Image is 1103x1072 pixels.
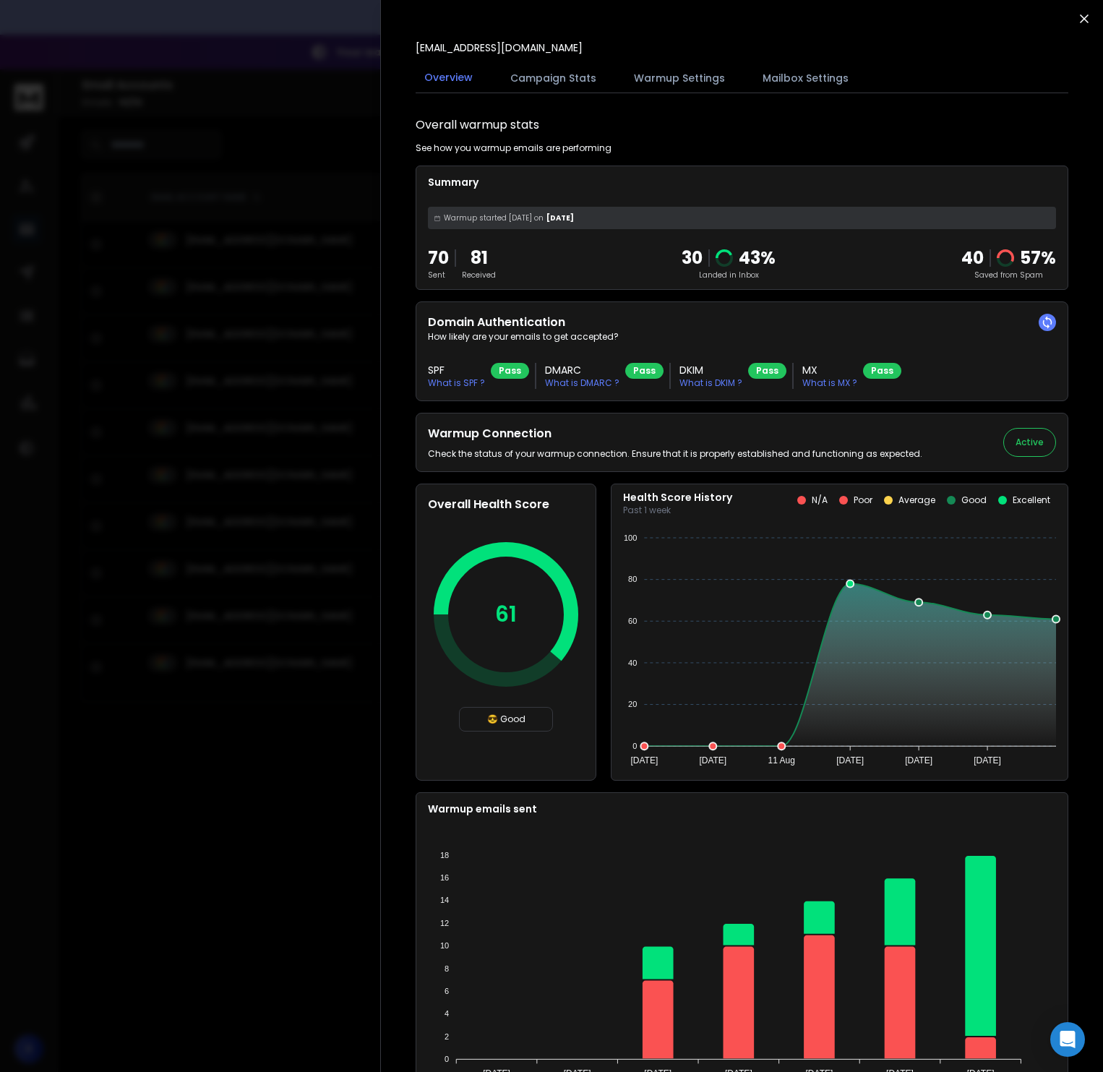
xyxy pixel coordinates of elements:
[440,851,449,859] tspan: 18
[628,659,637,667] tspan: 40
[440,919,449,927] tspan: 12
[445,1009,449,1018] tspan: 4
[462,270,496,280] p: Received
[416,142,611,154] p: See how you warmup emails are performing
[630,755,658,766] tspan: [DATE]
[802,377,857,389] p: What is MX ?
[961,270,1056,280] p: Saved from Spam
[445,987,449,995] tspan: 6
[428,802,1056,816] p: Warmup emails sent
[1003,428,1056,457] button: Active
[624,533,637,542] tspan: 100
[974,755,1001,766] tspan: [DATE]
[428,331,1056,343] p: How likely are your emails to get accepted?
[462,246,496,270] p: 81
[1020,246,1056,270] p: 57 %
[632,742,637,750] tspan: 0
[905,755,932,766] tspan: [DATE]
[961,246,984,270] strong: 40
[628,617,637,625] tspan: 60
[628,700,637,708] tspan: 20
[682,246,703,270] p: 30
[802,363,857,377] h3: MX
[440,873,449,882] tspan: 16
[428,175,1056,189] p: Summary
[428,425,922,442] h2: Warmup Connection
[459,707,553,732] div: 😎 Good
[768,755,795,766] tspan: 11 Aug
[679,377,742,389] p: What is DKIM ?
[428,448,922,460] p: Check the status of your warmup connection. Ensure that it is properly established and functionin...
[1013,494,1050,506] p: Excellent
[545,377,619,389] p: What is DMARC ?
[445,1055,449,1063] tspan: 0
[428,270,449,280] p: Sent
[699,755,726,766] tspan: [DATE]
[1050,1022,1085,1057] div: Open Intercom Messenger
[961,494,987,506] p: Good
[428,314,1056,331] h2: Domain Authentication
[502,62,605,94] button: Campaign Stats
[545,363,619,377] h3: DMARC
[682,270,776,280] p: Landed in Inbox
[898,494,935,506] p: Average
[836,755,864,766] tspan: [DATE]
[440,896,449,904] tspan: 14
[444,213,544,223] span: Warmup started [DATE] on
[625,363,664,379] div: Pass
[416,40,583,55] p: [EMAIL_ADDRESS][DOMAIN_NAME]
[739,246,776,270] p: 43 %
[416,61,481,95] button: Overview
[440,941,449,950] tspan: 10
[428,207,1056,229] div: [DATE]
[416,116,539,134] h1: Overall warmup stats
[748,363,786,379] div: Pass
[445,964,449,973] tspan: 8
[854,494,872,506] p: Poor
[445,1032,449,1041] tspan: 2
[623,505,732,516] p: Past 1 week
[679,363,742,377] h3: DKIM
[754,62,857,94] button: Mailbox Settings
[428,363,485,377] h3: SPF
[495,601,517,627] p: 61
[812,494,828,506] p: N/A
[428,496,584,513] h2: Overall Health Score
[623,490,732,505] p: Health Score History
[428,246,449,270] p: 70
[625,62,734,94] button: Warmup Settings
[863,363,901,379] div: Pass
[428,377,485,389] p: What is SPF ?
[628,575,637,583] tspan: 80
[491,363,529,379] div: Pass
